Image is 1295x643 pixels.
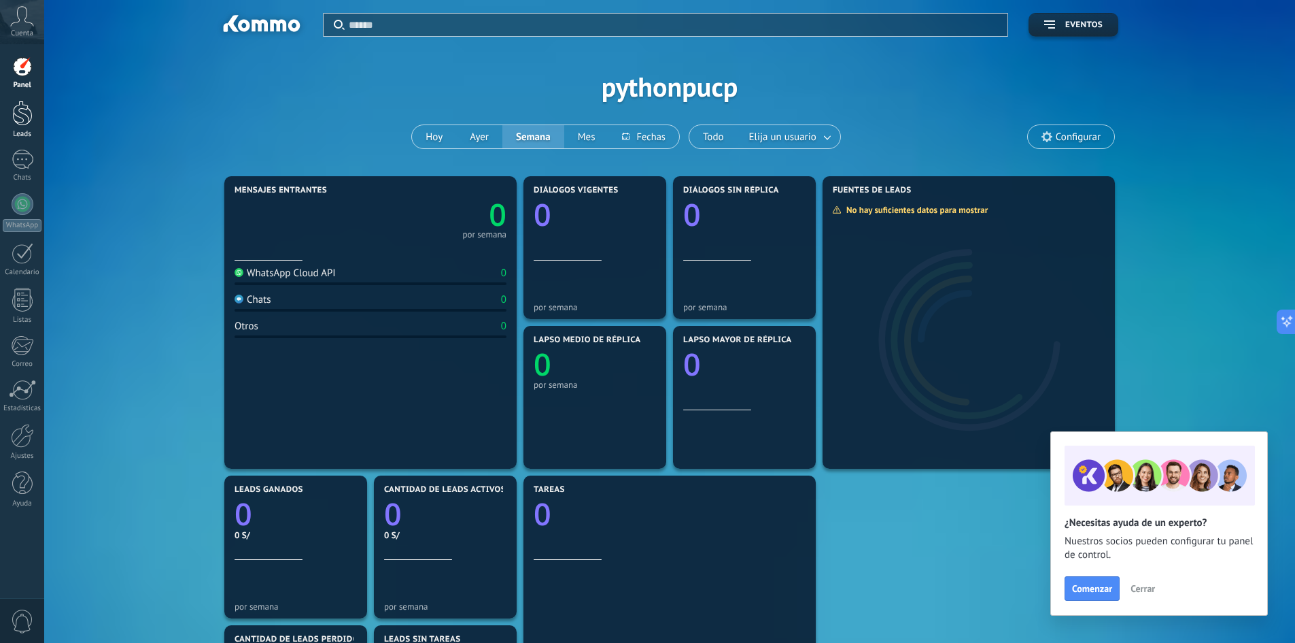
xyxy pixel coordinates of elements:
[683,186,779,195] span: Diálogos sin réplica
[384,529,506,541] div: 0 S/
[3,130,42,139] div: Leads
[235,601,357,612] div: por semana
[534,344,551,385] text: 0
[3,316,42,325] div: Listas
[384,601,506,612] div: por semana
[235,529,357,541] div: 0 S/
[534,194,551,235] text: 0
[235,493,357,535] a: 0
[1029,13,1118,37] button: Eventos
[746,128,819,146] span: Elija un usuario
[3,499,42,508] div: Ayuda
[501,293,506,306] div: 0
[1065,20,1103,30] span: Eventos
[608,125,678,148] button: Fechas
[3,360,42,369] div: Correo
[502,125,564,148] button: Semana
[564,125,609,148] button: Mes
[833,186,912,195] span: Fuentes de leads
[384,485,506,495] span: Cantidad de leads activos
[384,493,402,535] text: 0
[1130,584,1155,593] span: Cerrar
[1065,516,1254,529] h2: ¿Necesitas ayuda de un experto?
[501,320,506,333] div: 0
[462,231,506,238] div: por semana
[683,194,701,235] text: 0
[235,293,271,306] div: Chats
[534,335,641,345] span: Lapso medio de réplica
[456,125,502,148] button: Ayer
[689,125,738,148] button: Todo
[683,302,806,312] div: por semana
[1065,535,1254,562] span: Nuestros socios pueden configurar tu panel de control.
[3,268,42,277] div: Calendario
[534,380,656,390] div: por semana
[1124,578,1161,599] button: Cerrar
[384,493,506,535] a: 0
[489,194,506,235] text: 0
[3,404,42,413] div: Estadísticas
[1065,576,1120,601] button: Comenzar
[235,493,252,535] text: 0
[534,485,565,495] span: Tareas
[534,493,551,535] text: 0
[3,219,41,232] div: WhatsApp
[370,194,506,235] a: 0
[832,204,997,216] div: No hay suficientes datos para mostrar
[534,493,806,535] a: 0
[11,29,33,38] span: Cuenta
[3,452,42,461] div: Ajustes
[534,186,619,195] span: Diálogos vigentes
[235,320,258,333] div: Otros
[235,295,243,303] img: Chats
[738,125,840,148] button: Elija un usuario
[501,267,506,280] div: 0
[3,174,42,182] div: Chats
[1056,131,1101,143] span: Configurar
[235,267,336,280] div: WhatsApp Cloud API
[1072,584,1112,593] span: Comenzar
[412,125,456,148] button: Hoy
[534,302,656,312] div: por semana
[683,344,701,385] text: 0
[235,268,243,277] img: WhatsApp Cloud API
[683,335,791,345] span: Lapso mayor de réplica
[235,186,327,195] span: Mensajes entrantes
[3,81,42,90] div: Panel
[235,485,303,495] span: Leads ganados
